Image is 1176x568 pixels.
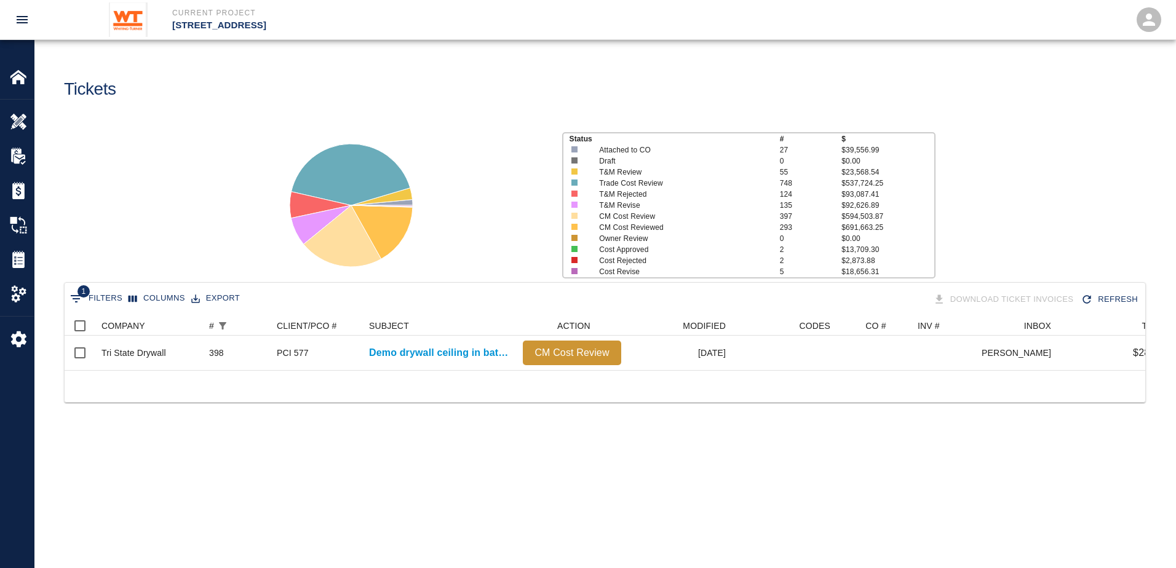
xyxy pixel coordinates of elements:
div: TOTAL [1057,316,1175,336]
p: 27 [780,144,842,156]
p: Trade Cost Review [599,178,761,189]
p: 0 [780,156,842,167]
a: Demo drywall ceiling in bathroom B112 so ceiling framing can... [369,345,511,360]
p: Attached to CO [599,144,761,156]
p: T&M Revise [599,200,761,211]
div: CODES [799,316,830,336]
div: Tri State Drywall [101,347,166,359]
p: 293 [780,222,842,233]
p: T&M Rejected [599,189,761,200]
div: [PERSON_NAME] [982,336,1057,370]
p: $ [841,133,934,144]
div: SUBJECT [369,316,409,336]
div: CODES [732,316,836,336]
div: CLIENT/PCO # [271,316,363,336]
p: [STREET_ADDRESS] [172,18,654,33]
div: SUBJECT [363,316,517,336]
p: $13,709.30 [841,244,934,255]
p: $39,556.99 [841,144,934,156]
div: Refresh the list [1078,289,1143,310]
p: $594,503.87 [841,211,934,222]
div: [DATE] [627,336,732,370]
p: 397 [780,211,842,222]
h1: Tickets [64,79,116,100]
p: $18,656.31 [841,266,934,277]
button: Select columns [125,289,188,308]
div: CO # [865,316,886,336]
button: Show filters [67,289,125,309]
button: open drawer [7,5,37,34]
div: INBOX [1024,316,1051,336]
div: CO # [836,316,912,336]
p: $93,087.41 [841,189,934,200]
div: TOTAL [1142,316,1169,336]
p: Current Project [172,7,654,18]
p: $2,873.88 [841,255,934,266]
div: INV # [912,316,982,336]
p: Owner Review [599,233,761,244]
p: $0.00 [841,156,934,167]
p: $92,626.89 [841,200,934,211]
button: Export [188,289,243,308]
p: 2 [780,255,842,266]
div: ACTION [557,316,590,336]
div: MODIFIED [683,316,726,336]
p: 2 [780,244,842,255]
p: T&M Review [599,167,761,178]
div: COMPANY [95,316,203,336]
p: Cost Rejected [599,255,761,266]
p: Status [570,133,780,144]
p: Cost Approved [599,244,761,255]
p: $537,724.25 [841,178,934,189]
div: Tickets download in groups of 15 [931,289,1079,310]
div: CLIENT/PCO # [277,316,337,336]
p: $23,568.54 [841,167,934,178]
button: Show filters [214,317,231,334]
div: # [209,316,214,336]
div: PCI 577 [277,347,309,359]
div: ACTION [517,316,627,336]
button: Sort [231,317,248,334]
div: INV # [918,316,940,336]
p: 55 [780,167,842,178]
div: COMPANY [101,316,145,336]
p: # [780,133,842,144]
div: INBOX [982,316,1057,336]
p: 0 [780,233,842,244]
p: $691,663.25 [841,222,934,233]
p: $0.00 [841,233,934,244]
p: 124 [780,189,842,200]
div: MODIFIED [627,316,732,336]
p: Cost Revise [599,266,761,277]
iframe: Chat Widget [971,435,1176,568]
p: $288.00 [1133,345,1169,360]
p: 135 [780,200,842,211]
p: 748 [780,178,842,189]
img: Whiting-Turner [109,2,148,37]
div: 398 [209,347,224,359]
p: CM Cost Review [528,345,616,360]
p: CM Cost Review [599,211,761,222]
div: # [203,316,271,336]
button: Refresh [1078,289,1143,310]
p: CM Cost Reviewed [599,222,761,233]
div: 1 active filter [214,317,231,334]
p: Draft [599,156,761,167]
span: 1 [77,285,90,298]
p: 5 [780,266,842,277]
